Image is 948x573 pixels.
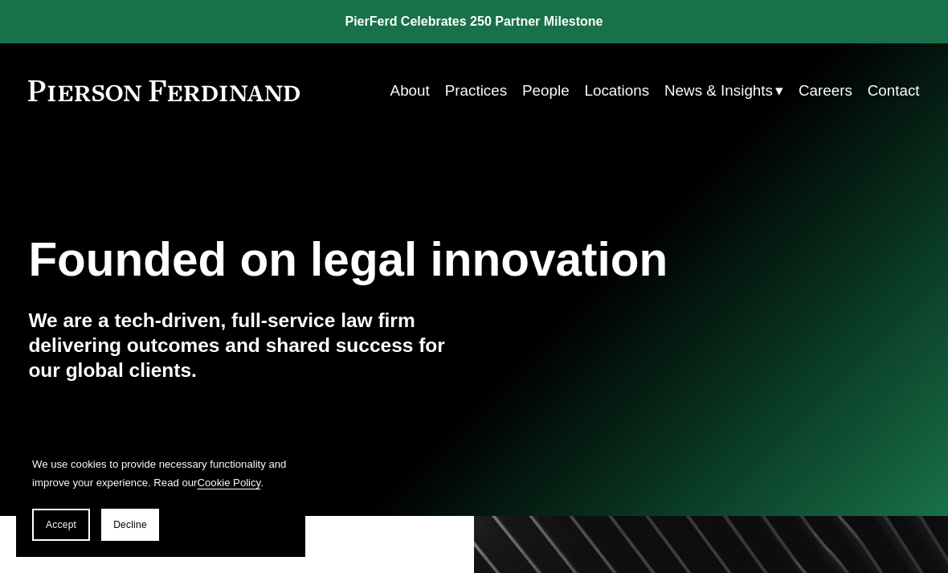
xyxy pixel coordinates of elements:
a: Contact [868,76,920,106]
h4: We are a tech-driven, full-service law firm delivering outcomes and shared success for our global... [28,308,474,383]
a: Careers [799,76,852,106]
a: Cookie Policy [198,477,261,489]
a: About [390,76,430,106]
span: News & Insights [664,77,773,104]
span: Decline [113,519,147,530]
h1: Founded on legal innovation [28,233,770,287]
a: Locations [585,76,650,106]
a: Practices [445,76,507,106]
a: folder dropdown [664,76,783,106]
span: Accept [46,519,76,530]
button: Decline [101,509,159,541]
button: Accept [32,509,90,541]
section: Cookie banner [16,439,305,557]
a: People [522,76,570,106]
p: We use cookies to provide necessary functionality and improve your experience. Read our . [32,455,289,493]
